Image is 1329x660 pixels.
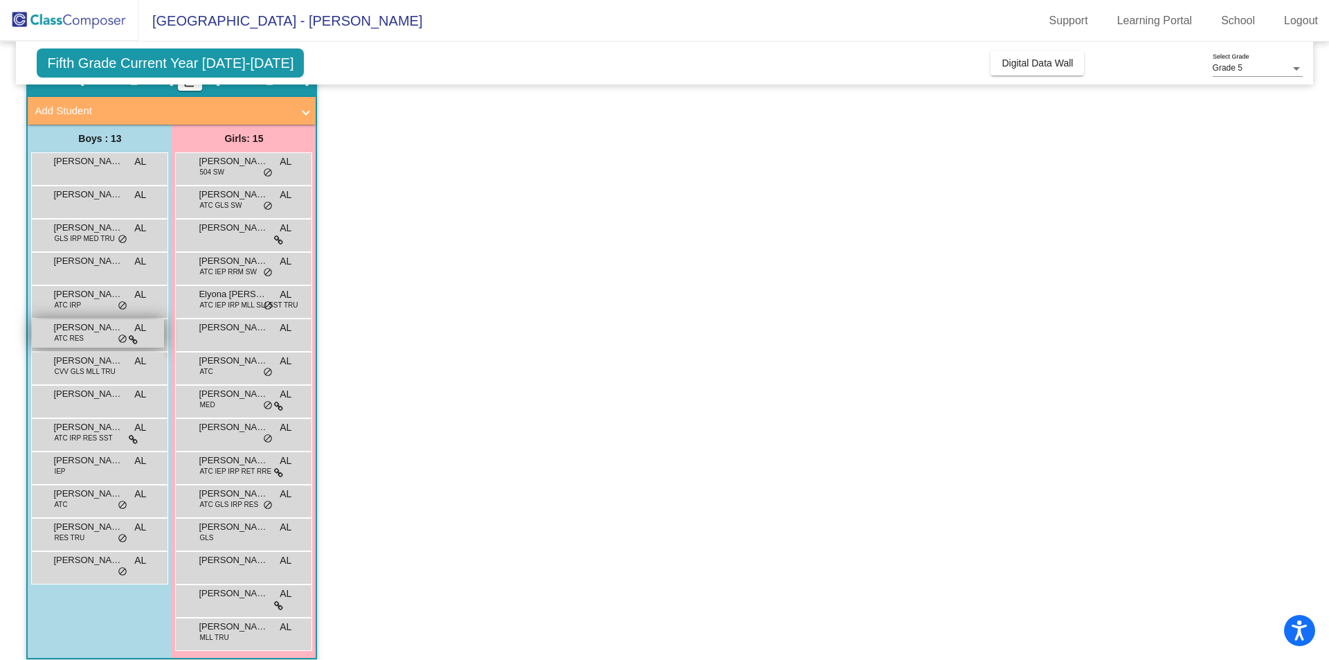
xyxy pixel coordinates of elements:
[199,188,268,202] span: [PERSON_NAME]
[1213,63,1242,73] span: Grade 5
[280,221,291,235] span: AL
[199,221,268,235] span: [PERSON_NAME]
[28,125,172,152] div: Boys : 13
[134,188,146,202] span: AL
[199,321,268,335] span: [PERSON_NAME]
[53,487,123,501] span: [PERSON_NAME]
[199,499,258,510] span: ATC GLS IRP RES
[1106,10,1204,32] a: Learning Portal
[199,400,215,410] span: MED
[263,400,273,411] span: do_not_disturb_alt
[280,454,291,468] span: AL
[199,587,268,600] span: [PERSON_NAME]
[53,254,123,268] span: [PERSON_NAME]
[991,51,1084,75] button: Digital Data Wall
[199,267,256,277] span: ATC IEP RRM SW
[37,48,304,78] span: Fifth Grade Current Year [DATE]-[DATE]
[134,553,146,568] span: AL
[280,387,291,402] span: AL
[199,632,228,643] span: MLL TRU
[134,287,146,302] span: AL
[54,499,67,510] span: ATC
[1210,10,1266,32] a: School
[28,97,316,125] mat-expansion-panel-header: Add Student
[1038,10,1099,32] a: Support
[199,254,268,268] span: [PERSON_NAME]
[199,466,271,476] span: ATC IEP IRP RET RRE
[54,333,84,344] span: ATC RES
[280,287,291,302] span: AL
[54,300,81,310] span: ATC IRP
[280,321,291,335] span: AL
[53,454,123,467] span: [PERSON_NAME]
[134,221,146,235] span: AL
[199,387,268,401] span: [PERSON_NAME]
[134,420,146,435] span: AL
[134,254,146,269] span: AL
[263,500,273,511] span: do_not_disturb_alt
[134,387,146,402] span: AL
[53,420,123,434] span: [PERSON_NAME]
[1002,57,1073,69] span: Digital Data Wall
[53,387,123,401] span: [PERSON_NAME]
[199,167,224,177] span: 504 SW
[53,188,123,202] span: [PERSON_NAME]
[199,154,268,168] span: [PERSON_NAME]
[280,188,291,202] span: AL
[118,301,127,312] span: do_not_disturb_alt
[134,454,146,468] span: AL
[138,10,422,32] span: [GEOGRAPHIC_DATA] - [PERSON_NAME]
[172,125,316,152] div: Girls: 15
[54,433,112,443] span: ATC IRP RES SST
[54,533,84,543] span: RES TRU
[199,300,298,310] span: ATC IEP IRP MLL SLI SST TRU
[280,587,291,601] span: AL
[199,287,268,301] span: Elyona [PERSON_NAME]
[53,287,123,301] span: [PERSON_NAME]
[199,454,268,467] span: [PERSON_NAME]
[199,533,213,543] span: GLS
[199,366,213,377] span: ATC
[263,168,273,179] span: do_not_disturb_alt
[280,154,291,169] span: AL
[54,366,115,377] span: CVV GLS MLL TRU
[280,520,291,535] span: AL
[199,354,268,368] span: [PERSON_NAME]
[134,354,146,368] span: AL
[178,70,202,91] button: Print Students Details
[118,234,127,245] span: do_not_disturb_alt
[53,221,123,235] span: [PERSON_NAME]
[199,200,242,211] span: ATC GLS SW
[134,321,146,335] span: AL
[263,367,273,378] span: do_not_disturb_alt
[280,553,291,568] span: AL
[199,487,268,501] span: [PERSON_NAME]
[263,267,273,278] span: do_not_disturb_alt
[199,520,268,534] span: [PERSON_NAME]
[134,154,146,169] span: AL
[199,553,268,567] span: [PERSON_NAME]
[118,334,127,345] span: do_not_disturb_alt
[280,420,291,435] span: AL
[53,553,123,567] span: [PERSON_NAME]
[280,487,291,501] span: AL
[53,354,123,368] span: [PERSON_NAME]
[199,620,268,634] span: [PERSON_NAME]
[54,466,65,476] span: IEP
[53,154,123,168] span: [PERSON_NAME]
[263,434,273,445] span: do_not_disturb_alt
[1273,10,1329,32] a: Logout
[53,520,123,534] span: [PERSON_NAME]
[54,233,114,244] span: GLS IRP MED TRU
[118,533,127,544] span: do_not_disturb_alt
[280,254,291,269] span: AL
[53,321,123,335] span: [PERSON_NAME]
[134,487,146,501] span: AL
[199,420,268,434] span: [PERSON_NAME] [PERSON_NAME]
[263,201,273,212] span: do_not_disturb_alt
[263,301,273,312] span: do_not_disturb_alt
[280,354,291,368] span: AL
[35,103,292,119] mat-panel-title: Add Student
[280,620,291,634] span: AL
[118,500,127,511] span: do_not_disturb_alt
